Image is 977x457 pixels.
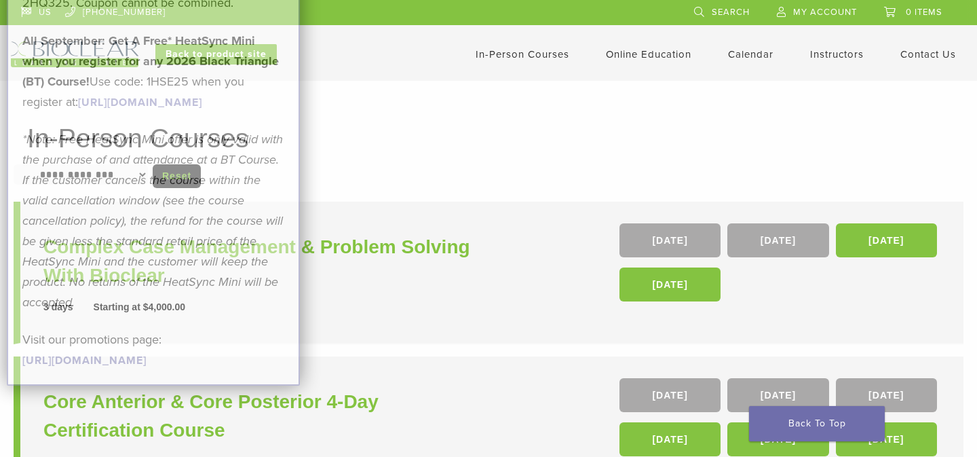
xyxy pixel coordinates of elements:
a: [DATE] [619,378,721,412]
a: [DATE] [727,223,828,257]
a: In-Person Courses [476,48,569,60]
a: [URL][DOMAIN_NAME] [78,96,202,109]
p: Visit our promotions page: [22,329,284,370]
a: Instructors [810,48,864,60]
a: Calendar [728,48,773,60]
a: [DATE] [836,223,937,257]
a: [DATE] [727,422,828,456]
a: Online Education [606,48,691,60]
span: Search [712,7,750,18]
a: [DATE] [619,422,721,456]
a: Core Anterior & Core Posterior 4-Day Certification Course [43,388,492,445]
a: Contact Us [900,48,956,60]
div: , , , [619,223,940,308]
strong: All September: Get A Free* HeatSync Mini when you register for any 2026 Black Triangle (BT) Course! [22,33,279,89]
em: *Note: Free HeatSync Mini offer is only valid with the purchase of and attendance at a BT Course.... [22,132,283,310]
a: [DATE] [836,422,937,456]
a: [DATE] [727,378,828,412]
a: [DATE] [836,378,937,412]
h1: In-Person Courses [27,125,950,151]
p: Use code: 1HSE25 when you register at: [22,31,284,112]
a: [DATE] [619,223,721,257]
a: [URL][DOMAIN_NAME] [22,354,147,367]
a: Back To Top [749,406,885,441]
span: 0 items [906,7,942,18]
span: My Account [793,7,857,18]
a: [DATE] [619,268,721,301]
